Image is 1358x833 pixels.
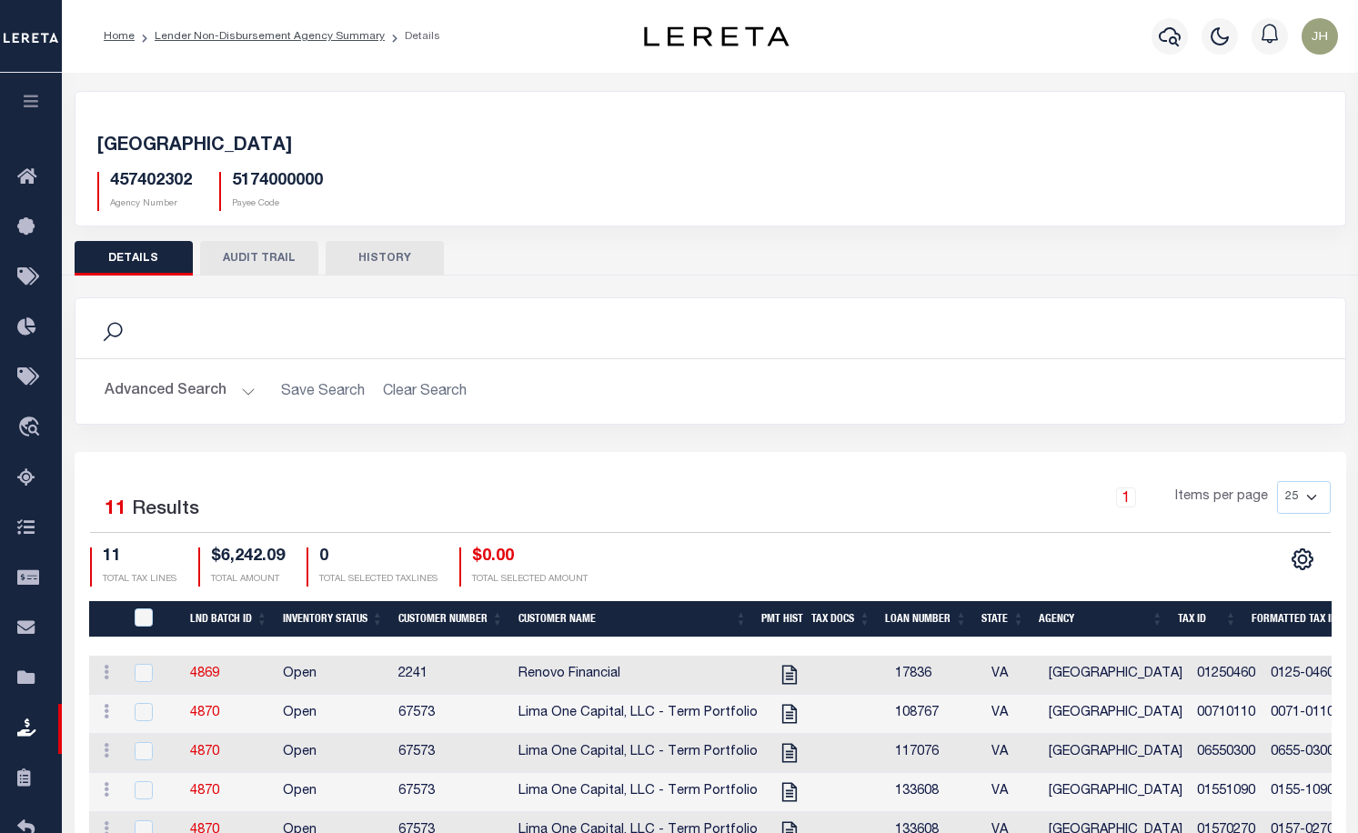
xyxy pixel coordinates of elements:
td: [GEOGRAPHIC_DATA] [1041,773,1190,812]
td: 117076 [888,734,984,773]
th: Tax Id: activate to sort column ascending [1171,601,1244,638]
a: Lender Non-Disbursement Agency Summary [155,31,385,42]
th: Tax Docs: activate to sort column ascending [803,601,878,638]
th: QID [124,601,183,638]
a: 4870 [190,746,219,758]
td: Lima One Capital, LLC - Term Portfolio [511,734,765,773]
p: TOTAL TAX LINES [103,573,176,587]
h5: 5174000000 [232,172,323,192]
a: 4869 [190,667,219,680]
h4: $6,242.09 [211,547,285,567]
td: 01250460 [1190,656,1263,695]
td: VA [984,734,1041,773]
td: 06550300 [1190,734,1263,773]
td: Lima One Capital, LLC - Term Portfolio [511,695,765,734]
td: VA [984,695,1041,734]
td: 108767 [888,695,984,734]
h4: 11 [103,547,176,567]
td: 67573 [391,734,511,773]
td: Renovo Financial [511,656,765,695]
li: Details [385,28,440,45]
th: LND Batch ID: activate to sort column ascending [183,601,276,638]
td: Open [276,695,391,734]
td: 01551090 [1190,773,1263,812]
td: VA [984,656,1041,695]
th: Loan Number: activate to sort column ascending [878,601,974,638]
th: Inventory Status: activate to sort column ascending [276,601,391,638]
td: Open [276,656,391,695]
span: [GEOGRAPHIC_DATA] [97,137,292,156]
th: Customer Name: activate to sort column ascending [511,601,755,638]
td: [GEOGRAPHIC_DATA] [1041,656,1190,695]
label: Results [132,496,199,525]
td: 00710110 [1190,695,1263,734]
td: Open [276,773,391,812]
td: Open [276,734,391,773]
a: Home [104,31,135,42]
td: VA [984,773,1041,812]
p: TOTAL SELECTED TAXLINES [319,573,438,587]
span: 11 [105,500,126,519]
p: TOTAL SELECTED AMOUNT [472,573,588,587]
td: [GEOGRAPHIC_DATA] [1041,734,1190,773]
td: 67573 [391,695,511,734]
td: 133608 [888,773,984,812]
td: Lima One Capital, LLC - Term Portfolio [511,773,765,812]
button: HISTORY [326,241,444,276]
a: 1 [1116,487,1136,507]
th: &nbsp;&nbsp;&nbsp;&nbsp;&nbsp;&nbsp;&nbsp;&nbsp;&nbsp;&nbsp; [89,601,124,638]
a: 4870 [190,785,219,798]
img: svg+xml;base64,PHN2ZyB4bWxucz0iaHR0cDovL3d3dy53My5vcmcvMjAwMC9zdmciIHBvaW50ZXItZXZlbnRzPSJub25lIi... [1302,18,1338,55]
th: State: activate to sort column ascending [974,601,1031,638]
button: DETAILS [75,241,193,276]
td: [GEOGRAPHIC_DATA] [1041,695,1190,734]
span: Items per page [1175,487,1268,507]
p: TOTAL AMOUNT [211,573,285,587]
th: Agency: activate to sort column ascending [1031,601,1171,638]
h5: 457402302 [110,172,192,192]
td: 17836 [888,656,984,695]
p: Payee Code [232,197,323,211]
img: logo-dark.svg [644,26,790,46]
h4: 0 [319,547,438,567]
i: travel_explore [17,416,46,440]
button: Advanced Search [105,374,256,409]
h4: $0.00 [472,547,588,567]
p: Agency Number [110,197,192,211]
th: Customer Number: activate to sort column ascending [391,601,511,638]
td: 2241 [391,656,511,695]
td: 67573 [391,773,511,812]
button: AUDIT TRAIL [200,241,318,276]
th: Pmt Hist [754,601,803,638]
a: 4870 [190,707,219,719]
